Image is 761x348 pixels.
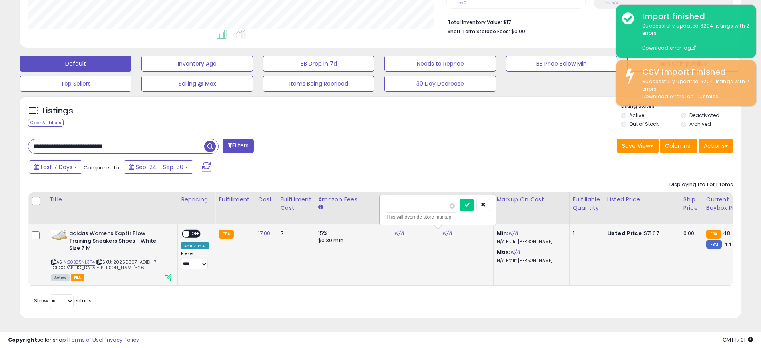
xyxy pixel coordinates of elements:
[723,229,730,237] span: 48
[723,336,753,344] span: 2025-10-8 17:01 GMT
[263,76,374,92] button: Items Being Repriced
[84,164,120,171] span: Compared to:
[181,195,212,204] div: Repricing
[394,229,404,237] a: N/A
[506,56,617,72] button: BB Price Below Min
[384,76,496,92] button: 30 Day Decrease
[706,195,747,212] div: Current Buybox Price
[607,195,677,204] div: Listed Price
[497,248,511,256] b: Max:
[636,66,750,78] div: CSV Import Finished
[602,0,618,5] small: Prev: N/A
[49,195,174,204] div: Title
[258,229,271,237] a: 17.00
[510,248,520,256] a: N/A
[698,93,718,100] u: Dismiss
[281,230,309,237] div: 7
[699,139,733,153] button: Actions
[497,229,509,237] b: Min:
[318,230,385,237] div: 15%
[318,237,385,244] div: $0.30 min
[124,160,193,174] button: Sep-24 - Sep-30
[448,17,727,26] li: $17
[629,121,659,127] label: Out of Stock
[642,44,696,51] a: Download error log
[642,93,694,100] a: Download errors log
[665,142,690,150] span: Columns
[629,112,644,119] label: Active
[141,56,253,72] button: Inventory Age
[384,56,496,72] button: Needs to Reprice
[706,240,722,249] small: FBM
[442,229,452,237] a: N/A
[281,195,311,212] div: Fulfillment Cost
[51,274,70,281] span: All listings currently available for purchase on Amazon
[493,192,569,224] th: The percentage added to the cost of goods (COGS) that forms the calculator for Min & Max prices.
[386,213,490,221] div: This will override store markup
[448,19,502,26] b: Total Inventory Value:
[68,336,102,344] a: Terms of Use
[724,241,739,248] span: 44.95
[683,195,699,212] div: Ship Price
[689,121,711,127] label: Archived
[511,28,525,35] span: $0.00
[8,336,139,344] div: seller snap | |
[706,230,721,239] small: FBA
[636,22,750,52] div: Successfully updated 6204 listings with 2 errors.
[69,230,167,254] b: adidas Womens Kaptir Flow Training Sneakers Shoes - White - Size 7 M
[455,0,466,5] small: Prev: 0
[181,242,209,249] div: Amazon AI
[669,181,733,189] div: Displaying 1 to 1 of 1 items
[318,195,388,204] div: Amazon Fees
[497,258,563,264] p: N/A Profit [PERSON_NAME]
[20,76,131,92] button: Top Sellers
[189,231,202,237] span: OFF
[263,56,374,72] button: BB Drop in 7d
[607,229,644,237] b: Listed Price:
[660,139,697,153] button: Columns
[51,230,67,240] img: 31kTdTP1E4L._SL40_.jpg
[636,78,750,101] div: Successfully updated 6204 listings with 2 errors.
[20,56,131,72] button: Default
[51,259,159,271] span: | SKU: 20250307-ADID-17-[GEOGRAPHIC_DATA]-[PERSON_NAME]-261
[34,297,92,304] span: Show: entries
[181,251,209,269] div: Preset:
[318,204,323,211] small: Amazon Fees.
[219,195,251,204] div: Fulfillment
[573,230,598,237] div: 1
[71,274,84,281] span: FBA
[51,230,171,280] div: ASIN:
[42,105,73,117] h5: Listings
[258,195,274,204] div: Cost
[28,119,64,127] div: Clear All Filters
[497,195,566,204] div: Markup on Cost
[68,259,95,266] a: B0BZ5NL3F4
[636,11,750,22] div: Import finished
[573,195,600,212] div: Fulfillable Quantity
[683,230,697,237] div: 0.00
[104,336,139,344] a: Privacy Policy
[136,163,183,171] span: Sep-24 - Sep-30
[607,230,674,237] div: $71.67
[508,229,518,237] a: N/A
[223,139,254,153] button: Filters
[689,112,719,119] label: Deactivated
[621,103,741,110] p: Listing States:
[29,160,82,174] button: Last 7 Days
[8,336,37,344] strong: Copyright
[617,139,659,153] button: Save View
[497,239,563,245] p: N/A Profit [PERSON_NAME]
[41,163,72,171] span: Last 7 Days
[448,28,510,35] b: Short Term Storage Fees:
[219,230,233,239] small: FBA
[141,76,253,92] button: Selling @ Max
